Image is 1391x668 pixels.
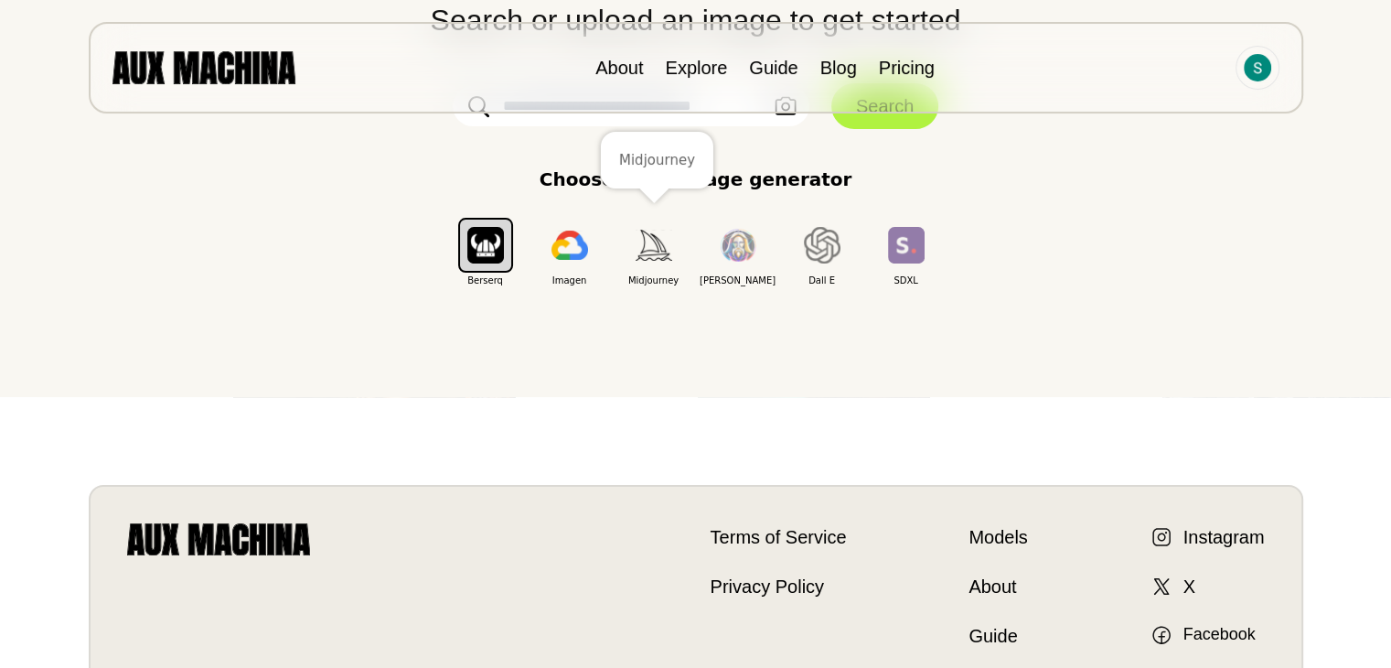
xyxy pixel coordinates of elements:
span: Berserq [444,274,528,287]
a: Terms of Service [711,523,847,551]
a: Explore [665,58,727,78]
a: Privacy Policy [711,573,847,600]
img: Imagen [551,231,588,260]
img: Dall E [804,227,840,264]
a: Guide [749,58,797,78]
span: Midjourney [612,274,696,287]
img: Avatar [1244,54,1271,81]
img: SDXL [888,227,925,263]
a: About [595,58,643,78]
a: Blog [820,58,857,78]
a: Models [968,523,1027,551]
a: Pricing [879,58,935,78]
a: X [1150,573,1195,600]
img: Leonardo [720,229,756,263]
span: SDXL [864,274,948,287]
img: Instagram [1150,526,1172,548]
div: Midjourney [619,150,695,171]
a: Guide [968,622,1027,650]
img: Facebook [1150,624,1172,646]
img: Midjourney [636,230,672,260]
a: About [968,573,1027,600]
span: [PERSON_NAME] [696,274,780,287]
img: X [1150,576,1172,598]
span: Dall E [780,274,864,287]
a: Instagram [1150,523,1265,551]
a: Facebook [1150,622,1256,647]
span: Imagen [528,274,612,287]
img: AUX MACHINA [112,51,295,83]
img: Berserq [467,227,504,263]
p: Choose an AI image generator [540,166,852,193]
